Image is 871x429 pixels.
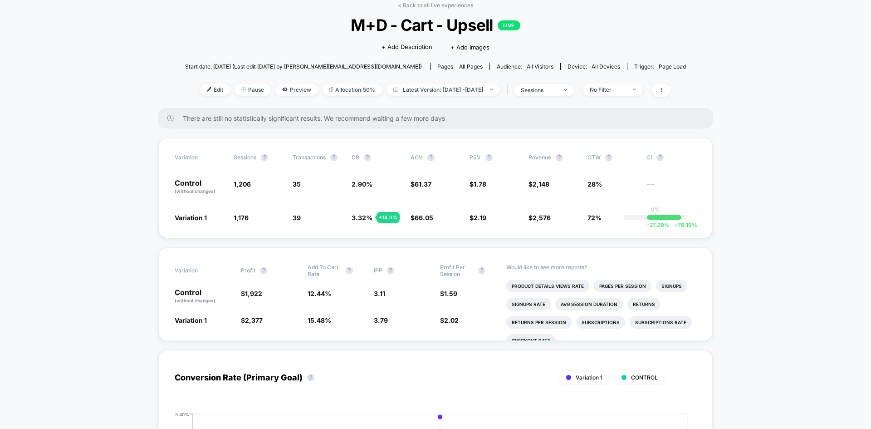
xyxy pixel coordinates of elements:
[587,180,602,188] span: 28%
[241,267,255,274] span: Profit
[308,290,331,297] span: 12.44 %
[576,374,602,381] span: Variation 1
[506,316,572,329] li: Returns Per Session
[521,87,557,94] div: sessions
[175,264,225,277] span: Variation
[241,316,263,324] span: $
[651,206,660,213] p: 0%
[175,316,207,324] span: Variation 1
[506,264,696,271] p: Would like to see more reports?
[330,154,338,161] button: ?
[411,180,431,188] span: $
[440,264,474,277] span: Profit Per Session
[646,154,696,161] span: CI
[470,154,481,161] span: PSV
[323,84,382,96] span: Allocation: 50%
[528,154,551,161] span: Revenue
[183,114,695,122] span: There are still no statistically significant results. We recommend waiting a few more days
[207,87,211,92] img: edit
[450,44,489,51] span: + Add Images
[293,154,326,161] span: Transactions
[497,63,553,70] div: Audience:
[261,154,268,161] button: ?
[474,180,486,188] span: 1.78
[504,84,514,97] span: |
[470,180,486,188] span: $
[444,316,459,324] span: 2.02
[631,374,658,381] span: CONTROL
[245,290,262,297] span: 1,922
[478,267,485,274] button: ?
[528,214,551,222] span: $
[175,179,225,195] p: Control
[374,316,388,324] span: 3.79
[674,222,678,228] span: +
[352,154,359,161] span: CR
[346,267,353,274] button: ?
[533,180,549,188] span: 2,148
[393,87,398,92] img: calendar
[411,154,423,161] span: AOV
[415,214,433,222] span: 66.05
[175,289,232,304] p: Control
[576,316,625,329] li: Subscriptions
[564,89,567,91] img: end
[185,63,422,70] span: Start date: [DATE] (Last edit [DATE] by [PERSON_NAME][EMAIL_ADDRESS][DOMAIN_NAME])
[329,87,333,92] img: rebalance
[555,298,623,311] li: Avg Session Duration
[437,63,483,70] div: Pages:
[647,222,670,228] span: -27.29 %
[560,63,627,70] span: Device:
[587,154,637,161] span: OTW
[528,180,549,188] span: $
[307,374,314,381] button: ?
[241,290,262,297] span: $
[533,214,551,222] span: 2,576
[444,290,457,297] span: 1.59
[234,180,251,188] span: 1,206
[175,214,207,222] span: Variation 1
[293,214,301,222] span: 39
[594,280,651,292] li: Pages Per Session
[175,188,215,194] span: (without changes)
[490,89,493,90] img: end
[646,182,696,195] span: ---
[175,298,215,303] span: (without changes)
[382,43,432,52] span: + Add Description
[175,154,225,161] span: Variation
[427,154,435,161] button: ?
[377,212,400,223] div: + 14.3 %
[210,15,661,35] span: M+D - Cart - Upsell
[440,290,457,297] span: $
[655,213,656,220] p: |
[308,316,331,324] span: 15.48 %
[506,334,556,347] li: Checkout Rate
[592,63,620,70] span: all devices
[633,89,636,90] img: end
[440,316,459,324] span: $
[398,2,473,9] a: < Back to all live experiences
[627,298,661,311] li: Returns
[387,267,394,274] button: ?
[470,214,486,222] span: $
[260,267,267,274] button: ?
[374,290,385,297] span: 3.11
[364,154,371,161] button: ?
[459,63,483,70] span: all pages
[485,154,493,161] button: ?
[506,298,551,311] li: Signups Rate
[527,63,553,70] span: All Visitors
[293,180,301,188] span: 35
[634,63,686,70] div: Trigger:
[235,84,271,96] span: Pause
[234,154,256,161] span: Sessions
[590,86,626,93] div: No Filter
[175,411,189,417] tspan: 3.40%
[656,154,664,161] button: ?
[387,84,500,96] span: Latest Version: [DATE] - [DATE]
[474,214,486,222] span: 2.19
[411,214,433,222] span: $
[556,154,563,161] button: ?
[670,222,697,228] span: 79.19 %
[498,20,520,30] p: LIVE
